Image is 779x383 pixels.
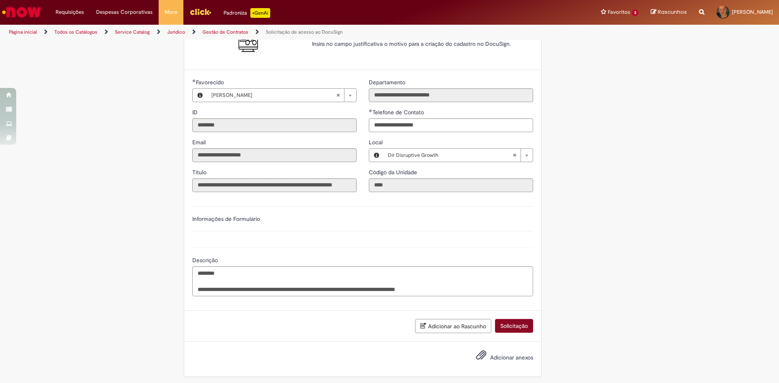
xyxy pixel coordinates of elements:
span: [PERSON_NAME] [211,89,336,102]
input: Código da Unidade [369,178,533,192]
button: Solicitação [495,319,533,333]
a: Página inicial [9,29,37,35]
input: Título [192,178,357,192]
span: Telefone de Contato [372,109,426,116]
span: [PERSON_NAME] [732,9,773,15]
textarea: Descrição [192,266,533,296]
label: Informações de Formulário [192,215,260,223]
p: +GenAi [250,8,270,18]
label: Somente leitura - ID [192,108,199,116]
span: Obrigatório Preenchido [369,109,372,112]
button: Adicionar anexos [474,348,488,366]
a: Solicitação de acesso ao DocuSign [266,29,343,35]
p: Insira no campo justificativa o motivo para a criação do cadastro no DocuSign. [312,40,527,48]
img: click_logo_yellow_360x200.png [189,6,211,18]
label: Somente leitura - Código da Unidade [369,168,419,176]
button: Local, Visualizar este registro Dir Disruptive Growth [369,149,384,162]
span: 3 [632,9,639,16]
label: Somente leitura - Título [192,168,208,176]
a: Todos os Catálogos [54,29,97,35]
span: Requisições [56,8,84,16]
button: Favorecido, Visualizar este registro Paulo Roberto Do Nascimento [193,89,207,102]
span: Rascunhos [658,8,687,16]
abbr: Limpar campo Favorecido [332,89,344,102]
span: Somente leitura - Código da Unidade [369,169,419,176]
img: ServiceNow [1,4,43,20]
span: Local [369,139,384,146]
input: Departamento [369,88,533,102]
span: More [165,8,177,16]
span: Somente leitura - ID [192,109,199,116]
div: Padroniza [224,8,270,18]
input: Email [192,148,357,162]
span: Favoritos [608,8,630,16]
span: Descrição [192,257,219,264]
a: [PERSON_NAME]Limpar campo Favorecido [207,89,356,102]
span: Necessários - Favorecido [196,79,226,86]
input: Telefone de Contato [369,118,533,132]
span: Adicionar anexos [490,354,533,361]
span: Dir Disruptive Growth [388,149,512,162]
span: Obrigatório Preenchido [192,79,196,82]
a: Rascunhos [651,9,687,16]
a: Gestão de Contratos [202,29,248,35]
label: Somente leitura - Departamento [369,78,407,86]
label: Somente leitura - Email [192,138,207,146]
span: Somente leitura - Título [192,169,208,176]
span: Despesas Corporativas [96,8,153,16]
a: Dir Disruptive GrowthLimpar campo Local [384,149,533,162]
button: Adicionar ao Rascunho [415,319,491,333]
img: Solicitação de acesso ao DocuSign [236,28,262,53]
span: Somente leitura - Email [192,139,207,146]
abbr: Limpar campo Local [508,149,521,162]
input: ID [192,118,357,132]
a: Service Catalog [115,29,150,35]
ul: Trilhas de página [6,25,513,40]
span: Somente leitura - Departamento [369,79,407,86]
a: Jurídico [167,29,185,35]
